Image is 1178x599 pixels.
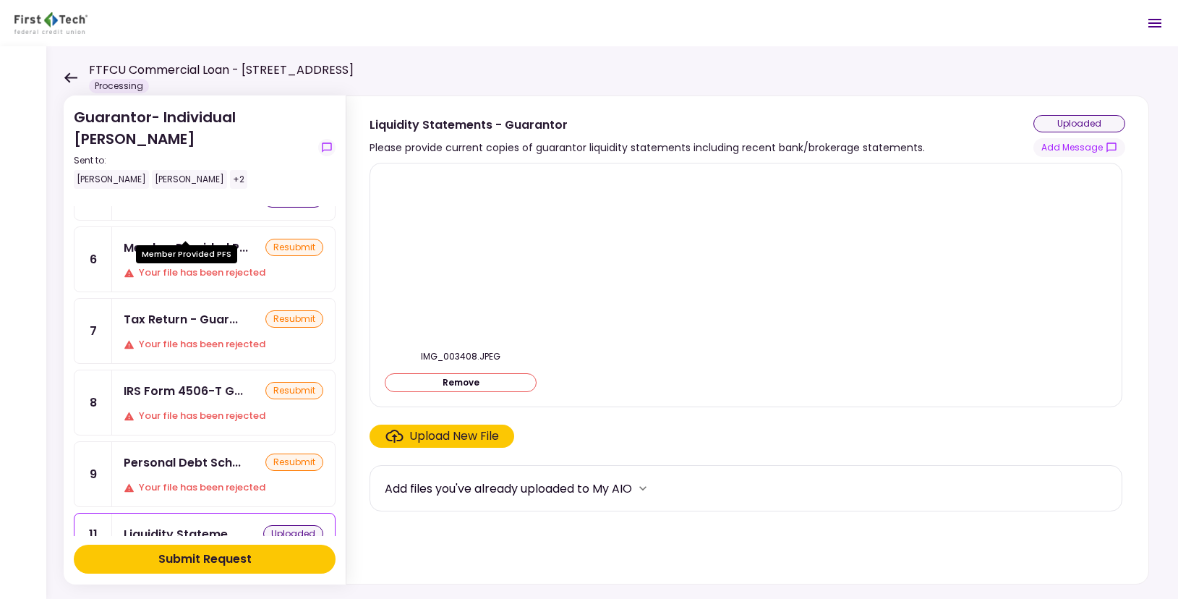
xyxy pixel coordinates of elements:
[265,454,323,471] div: resubmit
[124,337,323,352] div: Your file has been rejected
[370,425,514,448] span: Click here to upload the required document
[74,170,149,189] div: [PERSON_NAME]
[74,227,112,292] div: 6
[74,545,336,574] button: Submit Request
[74,513,336,556] a: 11Liquidity Statements - Guarantoruploaded
[74,299,112,363] div: 7
[124,525,236,543] div: Liquidity Statements - Guarantor
[409,428,499,445] div: Upload New File
[370,139,925,156] div: Please provide current copies of guarantor liquidity statements including recent bank/brokerage s...
[74,441,336,507] a: 9Personal Debt ScheduleresubmitYour file has been rejected
[124,310,238,328] div: Tax Return - Guarantor
[74,370,112,435] div: 8
[385,373,537,392] button: Remove
[74,298,336,364] a: 7Tax Return - GuarantorresubmitYour file has been rejected
[1033,115,1125,132] div: uploaded
[14,12,88,34] img: Partner icon
[136,245,237,263] div: Member Provided PFS
[158,551,252,568] div: Submit Request
[346,95,1149,585] div: Liquidity Statements - GuarantorPlease provide current copies of guarantor liquidity statements i...
[124,239,248,257] div: Member Provided PFS
[1033,138,1125,157] button: show-messages
[89,61,354,79] h1: FTFCU Commercial Loan - [STREET_ADDRESS]
[124,265,323,280] div: Your file has been rejected
[74,226,336,292] a: 6Member Provided PFSresubmitYour file has been rejected
[385,350,537,363] div: IMG_003408.JPEG
[265,382,323,399] div: resubmit
[74,442,112,506] div: 9
[318,139,336,156] button: show-messages
[74,106,312,189] div: Guarantor- Individual [PERSON_NAME]
[263,525,323,543] div: uploaded
[124,409,323,423] div: Your file has been rejected
[89,79,149,93] div: Processing
[74,370,336,436] a: 8IRS Form 4506-T GuarantorresubmitYour file has been rejected
[230,170,247,189] div: +2
[74,154,312,167] div: Sent to:
[632,477,654,499] button: more
[152,170,227,189] div: [PERSON_NAME]
[124,382,243,400] div: IRS Form 4506-T Guarantor
[74,514,112,555] div: 11
[265,310,323,328] div: resubmit
[1138,6,1172,41] button: Open menu
[124,454,241,472] div: Personal Debt Schedule
[265,239,323,256] div: resubmit
[385,480,632,498] div: Add files you've already uploaded to My AIO
[124,480,323,495] div: Your file has been rejected
[370,116,925,134] div: Liquidity Statements - Guarantor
